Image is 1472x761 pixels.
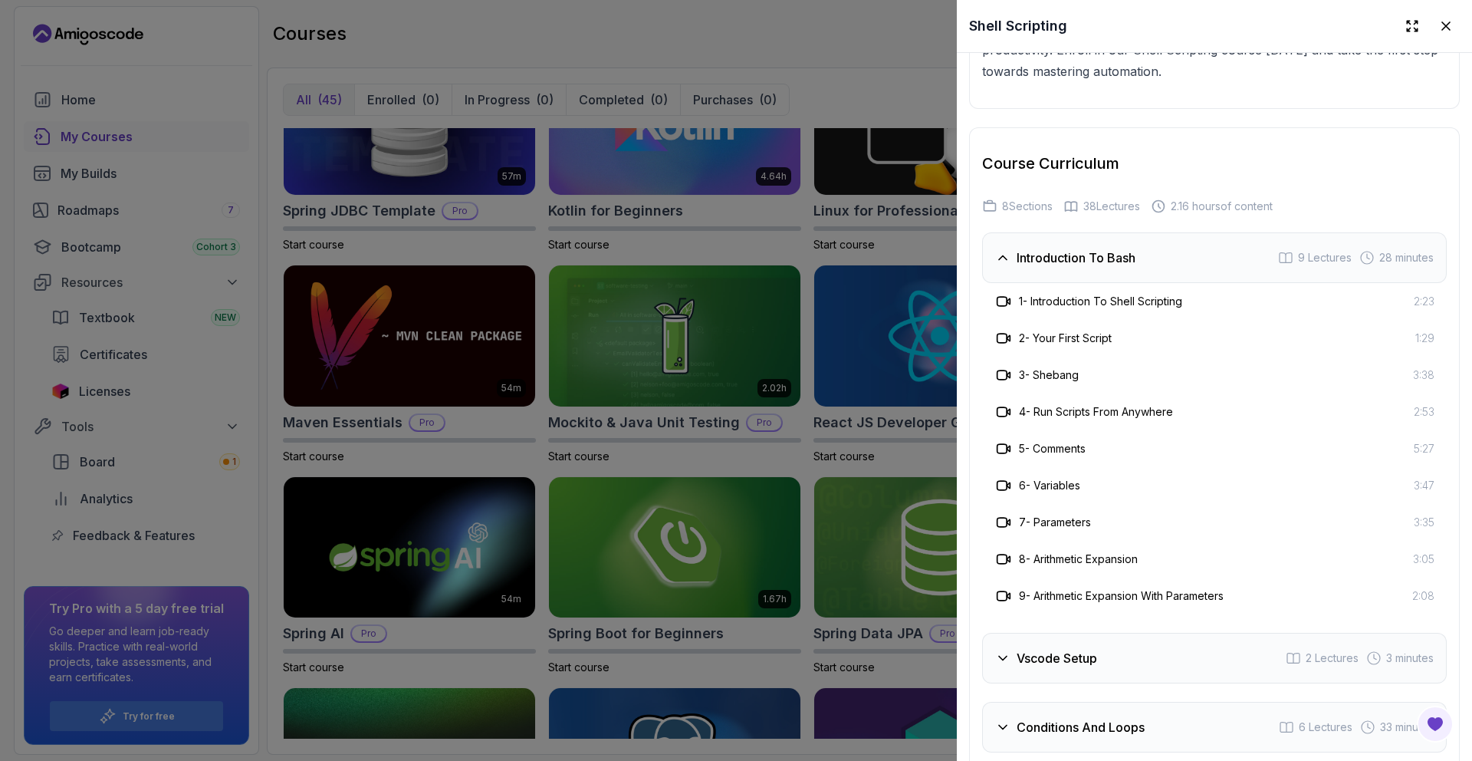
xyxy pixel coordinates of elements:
span: 28 minutes [1379,250,1434,265]
h3: Introduction To Bash [1017,249,1135,267]
h3: 7 - Parameters [1019,515,1091,530]
button: Open Feedback Button [1417,706,1454,743]
span: 3:47 [1414,478,1434,493]
span: 33 minutes [1380,720,1434,735]
span: 5:27 [1414,441,1434,456]
h3: 8 - Arithmetic Expansion [1019,552,1138,567]
h3: 2 - Your First Script [1019,331,1112,346]
h3: 4 - Run Scripts From Anywhere [1019,404,1173,420]
button: Introduction To Bash9 Lectures 28 minutes [982,232,1447,283]
span: 2:53 [1414,404,1434,420]
h2: Shell Scripting [969,15,1067,37]
h3: 5 - Comments [1019,441,1086,456]
span: 2:23 [1414,294,1434,309]
span: 2.16 hours of content [1171,199,1273,214]
h3: 6 - Variables [1019,478,1080,493]
span: 1:29 [1415,331,1434,346]
span: 2:08 [1412,588,1434,604]
span: 3:38 [1413,367,1434,383]
button: Vscode Setup2 Lectures 3 minutes [982,633,1447,684]
h2: Course Curriculum [982,153,1447,174]
span: 2 Lectures [1306,651,1359,666]
button: Conditions And Loops6 Lectures 33 minutes [982,702,1447,753]
h3: 1 - Introduction To Shell Scripting [1019,294,1182,309]
h3: Vscode Setup [1017,649,1097,667]
h3: Conditions And Loops [1017,718,1145,736]
span: 9 Lectures [1298,250,1352,265]
h3: 9 - Arithmetic Expansion With Parameters [1019,588,1224,604]
span: 38 Lectures [1083,199,1140,214]
span: 6 Lectures [1299,720,1352,735]
span: 3:35 [1414,515,1434,530]
span: 3:05 [1413,552,1434,567]
span: 8 Sections [1002,199,1053,214]
h3: 3 - Shebang [1019,367,1079,383]
span: 3 minutes [1386,651,1434,666]
button: Expand drawer [1398,12,1426,40]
